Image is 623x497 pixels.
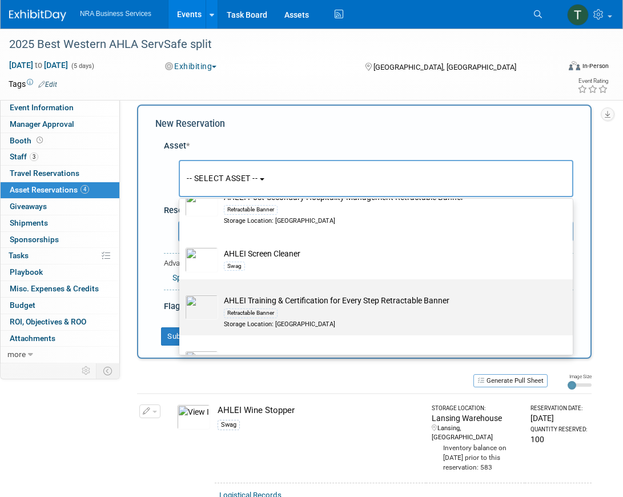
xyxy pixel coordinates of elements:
span: -- SELECT ASSET -- [187,174,258,183]
div: Storage Location: [GEOGRAPHIC_DATA] [224,320,550,329]
div: 100 [530,434,587,445]
span: [GEOGRAPHIC_DATA], [GEOGRAPHIC_DATA] [373,63,516,71]
div: Retractable Banner [224,205,278,214]
div: Storage Location: [GEOGRAPHIC_DATA] [224,217,550,226]
span: 4 [81,185,89,194]
span: Tasks [9,251,29,260]
a: Giveaways [1,199,119,215]
span: Sponsorships [10,235,59,244]
div: Advanced Options [164,258,573,269]
div: Event Format [516,59,609,77]
span: New Reservation [155,118,225,129]
span: Flag: [164,301,182,311]
a: Playbook [1,264,119,280]
td: AHLEI Screen Cleaner [218,247,550,272]
span: Event Information [10,103,74,112]
a: Edit [38,81,57,89]
span: Shipments [10,218,48,227]
a: Asset Reservations4 [1,182,119,198]
span: more [7,350,26,359]
div: Swag [218,420,240,430]
div: Quantity Reserved: [530,426,587,434]
img: ExhibitDay [9,10,66,21]
a: Misc. Expenses & Credits [1,281,119,297]
img: View Images [177,404,210,430]
a: Travel Reservations [1,166,119,182]
button: -- SELECT ASSET -- [179,160,573,197]
a: Booth [1,133,119,149]
a: more [1,347,119,363]
td: AHLEI Post-Secondary Hospitality Management Retractable Banner [218,191,550,225]
span: to [33,61,44,70]
span: Giveaways [10,202,47,211]
div: Image Size [568,373,592,380]
div: Reservation Date: [530,404,587,412]
span: NRA Business Services [80,10,151,18]
span: Booth not reserved yet [34,136,45,145]
div: In-Person [582,62,609,70]
span: Booth [10,136,45,145]
div: Storage Location: [432,404,520,412]
span: Manager Approval [10,119,74,129]
img: Format-Inperson.png [569,61,580,70]
div: AHLEI Wine Stopper [218,404,421,416]
a: Attachments [1,331,119,347]
span: 3 [30,153,38,161]
a: ROI, Objectives & ROO [1,314,119,330]
td: Personalize Event Tab Strip [77,363,97,378]
div: Asset [164,140,573,152]
a: Tasks [1,248,119,264]
td: AHLEI Training & Certification for Every Step Retractable Banner [218,295,550,328]
span: ROI, Objectives & ROO [10,317,86,326]
span: Misc. Expenses & Credits [10,284,99,293]
div: Reservation Notes [164,205,573,217]
div: Inventory balance on [DATE] prior to this reservation: 583 [432,442,520,472]
a: Sponsorships [1,232,119,248]
div: 2025 Best Western AHLA ServSafe split [5,34,549,55]
div: [DATE] [530,412,587,424]
td: Tags [9,78,57,90]
span: Asset Reservations [10,185,89,194]
button: Submit [161,327,199,346]
span: Playbook [10,267,43,276]
span: (5 days) [70,62,94,70]
button: Generate Pull Sheet [473,374,548,387]
td: AHLEI Training & Credentialing fo Hosp Careers 10x10 Sleeve [218,351,550,376]
img: Terry Gamal ElDin [567,4,589,26]
span: Attachments [10,334,55,343]
a: Budget [1,298,119,314]
div: Retractable Banner [224,308,278,318]
div: Lansing, [GEOGRAPHIC_DATA] [432,424,520,442]
div: Swag [224,262,245,271]
td: Toggle Event Tabs [97,363,120,378]
a: Manager Approval [1,117,119,133]
div: Event Rating [577,78,608,84]
span: Staff [10,152,38,161]
span: [DATE] [DATE] [9,60,69,70]
a: Specify Shipping Logistics Category [172,273,299,282]
span: Budget [10,300,35,310]
a: Staff3 [1,149,119,165]
a: Event Information [1,100,119,116]
a: Shipments [1,215,119,231]
div: Lansing Warehouse [432,412,520,424]
span: Travel Reservations [10,169,79,178]
button: Exhibiting [161,61,222,72]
